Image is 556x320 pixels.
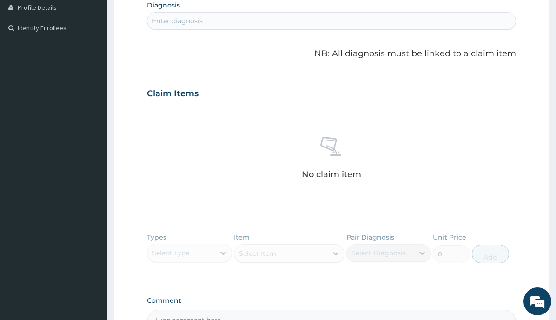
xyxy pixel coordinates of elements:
[147,48,516,60] p: NB: All diagnosis must be linked to a claim item
[147,0,180,10] label: Diagnosis
[58,221,124,239] div: Chat Now
[147,89,199,99] h3: Claim Items
[147,297,516,305] label: Comment
[48,52,156,65] div: Conversation(s)
[302,170,361,179] p: No claim item
[152,5,175,27] div: Minimize live chat window
[50,113,132,207] span: No previous conversation
[152,16,203,26] div: Enter diagnosis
